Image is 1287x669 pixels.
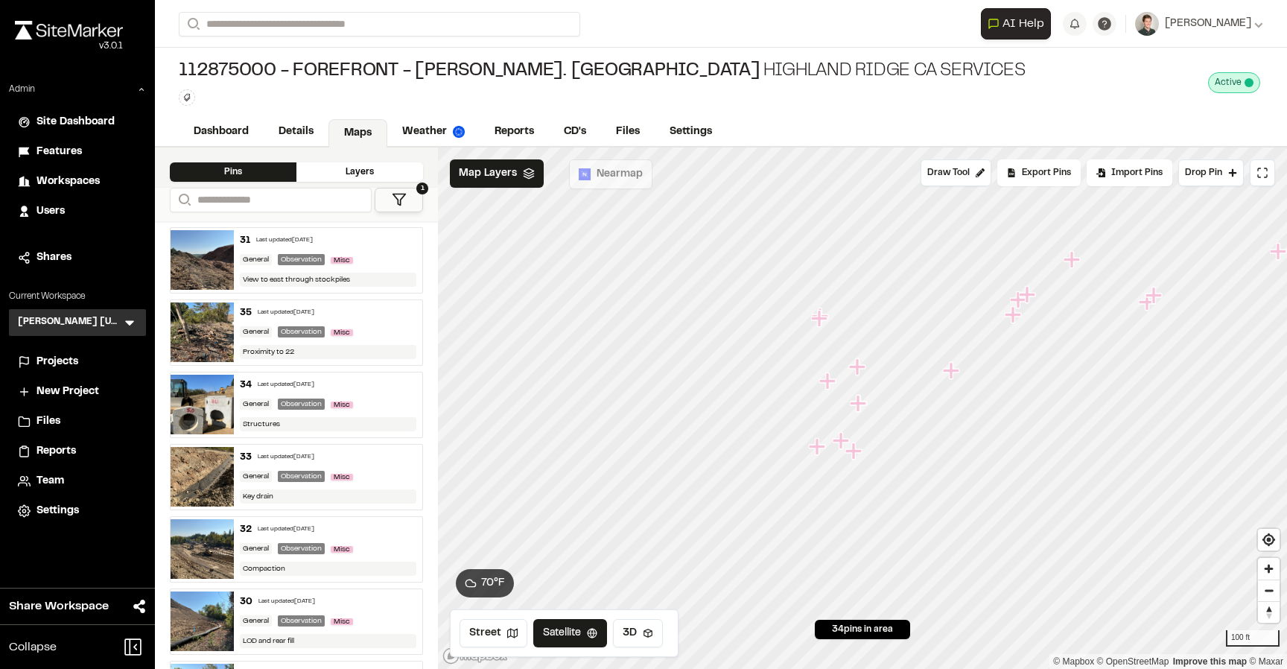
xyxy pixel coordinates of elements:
[453,126,465,138] img: precipai.png
[179,60,760,83] span: 112875000 - ForeFront - [PERSON_NAME]. [GEOGRAPHIC_DATA]
[387,118,480,146] a: Weather
[481,575,505,592] span: 70 ° F
[240,523,252,536] div: 32
[18,443,137,460] a: Reports
[921,159,991,186] button: Draw Tool
[18,315,122,330] h3: [PERSON_NAME] [US_STATE]
[1258,529,1280,551] span: Find my location
[179,89,195,106] button: Edit Tags
[240,273,417,287] div: View to east through stockpiles
[240,595,252,609] div: 30
[1005,305,1024,325] div: Map marker
[442,647,508,665] a: Mapbox logo
[981,8,1057,39] div: Open AI Assistant
[240,254,272,265] div: General
[416,183,428,194] span: 1
[1097,656,1169,667] a: OpenStreetMap
[179,118,264,146] a: Dashboard
[36,144,82,160] span: Features
[18,114,137,130] a: Site Dashboard
[36,473,64,489] span: Team
[549,118,601,146] a: CD's
[258,453,314,462] div: Last updated [DATE]
[36,203,65,220] span: Users
[9,83,35,96] p: Admin
[9,597,109,615] span: Share Workspace
[171,519,234,579] img: file
[1178,159,1244,186] button: Drop Pin
[1053,656,1094,667] a: Mapbox
[456,569,514,597] button: 70°F
[579,168,591,180] img: Nearmap
[460,619,527,647] button: Street
[1010,291,1029,310] div: Map marker
[240,489,417,504] div: Key drain
[9,638,57,656] span: Collapse
[331,474,353,481] span: Misc
[36,384,99,400] span: New Project
[278,326,325,337] div: Observation
[438,148,1287,669] canvas: Map
[171,447,234,507] img: file
[927,166,970,180] span: Draw Tool
[1249,656,1283,667] a: Maxar
[331,402,353,408] span: Misc
[812,307,831,326] div: Map marker
[328,119,387,148] a: Maps
[849,358,868,377] div: Map marker
[1258,602,1280,623] span: Reset bearing to north
[18,354,137,370] a: Projects
[171,592,234,651] img: file
[569,159,652,189] button: Nearmap
[179,60,1025,83] div: Highland Ridge CA Services
[331,329,353,336] span: Misc
[258,308,314,317] div: Last updated [DATE]
[278,254,325,265] div: Observation
[15,39,123,53] div: Oh geez...please don't...
[240,562,417,576] div: Compaction
[240,306,252,320] div: 35
[240,345,417,359] div: Proximity to 22
[1135,12,1263,36] button: [PERSON_NAME]
[845,442,865,461] div: Map marker
[278,543,325,554] div: Observation
[240,451,252,464] div: 33
[375,188,423,212] button: 1
[240,634,417,648] div: LOD and rear fill
[36,250,71,266] span: Shares
[278,399,325,410] div: Observation
[601,118,655,146] a: Files
[171,375,234,434] img: file
[36,503,79,519] span: Settings
[997,159,1081,186] div: No pins available to export
[1245,78,1253,87] span: This project is active and counting against your active project count.
[179,12,206,37] button: Search
[15,21,123,39] img: rebrand.png
[1064,250,1083,270] div: Map marker
[18,144,137,160] a: Features
[18,473,137,489] a: Team
[943,361,962,381] div: Map marker
[655,118,727,146] a: Settings
[240,234,250,247] div: 31
[256,236,313,245] div: Last updated [DATE]
[240,417,417,431] div: Structures
[170,188,197,212] button: Search
[1002,15,1044,33] span: AI Help
[240,615,272,627] div: General
[18,384,137,400] a: New Project
[331,546,353,553] span: Misc
[833,431,852,451] div: Map marker
[240,326,272,337] div: General
[18,174,137,190] a: Workspaces
[36,114,115,130] span: Site Dashboard
[278,471,325,482] div: Observation
[809,437,828,457] div: Map marker
[811,309,830,329] div: Map marker
[258,525,314,534] div: Last updated [DATE]
[331,618,353,625] span: Misc
[1226,630,1280,647] div: 100 ft
[240,471,272,482] div: General
[981,8,1051,39] button: Open AI Assistant
[1111,166,1163,180] span: Import Pins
